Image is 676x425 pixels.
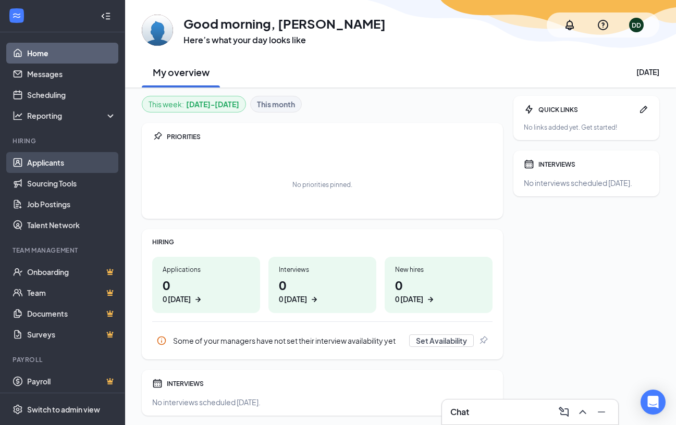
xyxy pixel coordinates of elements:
[425,294,436,305] svg: ArrowRight
[27,43,116,64] a: Home
[27,84,116,105] a: Scheduling
[638,104,649,115] svg: Pen
[13,136,114,145] div: Hiring
[167,132,493,141] div: PRIORITIES
[152,257,260,313] a: Applications00 [DATE]ArrowRight
[524,123,649,132] div: No links added yet. Get started!
[27,64,116,84] a: Messages
[152,397,493,407] div: No interviews scheduled [DATE].
[636,67,659,77] div: [DATE]
[385,257,493,313] a: New hires00 [DATE]ArrowRight
[152,330,493,351] div: Some of your managers have not set their interview availability yet
[153,66,210,79] h2: My overview
[27,110,117,121] div: Reporting
[558,406,570,418] svg: ComposeMessage
[395,276,482,305] h1: 0
[193,294,203,305] svg: ArrowRight
[279,265,366,274] div: Interviews
[279,294,307,305] div: 0 [DATE]
[292,180,352,189] div: No priorities pinned.
[27,282,116,303] a: TeamCrown
[279,276,366,305] h1: 0
[13,355,114,364] div: Payroll
[152,131,163,142] svg: Pin
[11,10,22,21] svg: WorkstreamLogo
[156,335,167,346] svg: Info
[632,21,641,30] div: DD
[101,11,111,21] svg: Collapse
[27,152,116,173] a: Applicants
[27,261,116,282] a: OnboardingCrown
[27,303,116,324] a: DocumentsCrown
[13,246,114,255] div: Team Management
[395,294,423,305] div: 0 [DATE]
[152,378,163,389] svg: Calendar
[152,330,493,351] a: InfoSome of your managers have not set their interview availability yetSet AvailabilityPin
[167,379,493,388] div: INTERVIEWS
[152,238,493,246] div: HIRING
[409,334,474,347] button: Set Availability
[149,98,239,110] div: This week :
[183,15,386,32] h1: Good morning, [PERSON_NAME]
[173,335,403,346] div: Some of your managers have not set their interview availability yet
[27,215,116,235] a: Talent Network
[27,173,116,194] a: Sourcing Tools
[13,110,23,121] svg: Analysis
[395,265,482,274] div: New hires
[27,404,100,415] div: Switch to admin view
[13,404,23,415] svg: Settings
[183,34,386,46] h3: Here’s what your day looks like
[309,294,319,305] svg: ArrowRight
[563,19,576,31] svg: Notifications
[524,178,649,188] div: No interviews scheduled [DATE].
[27,194,116,215] a: Job Postings
[268,257,376,313] a: Interviews00 [DATE]ArrowRight
[576,406,589,418] svg: ChevronUp
[556,404,572,420] button: ComposeMessage
[27,371,116,392] a: PayrollCrown
[163,276,250,305] h1: 0
[257,98,295,110] b: This month
[524,159,534,169] svg: Calendar
[641,390,666,415] div: Open Intercom Messenger
[595,406,608,418] svg: Minimize
[593,404,610,420] button: Minimize
[538,105,634,114] div: QUICK LINKS
[538,160,649,169] div: INTERVIEWS
[163,265,250,274] div: Applications
[574,404,591,420] button: ChevronUp
[524,104,534,115] svg: Bolt
[450,406,469,418] h3: Chat
[597,19,609,31] svg: QuestionInfo
[163,294,191,305] div: 0 [DATE]
[478,335,488,346] svg: Pin
[27,324,116,345] a: SurveysCrown
[142,15,173,46] img: Daniel Denton
[186,98,239,110] b: [DATE] - [DATE]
